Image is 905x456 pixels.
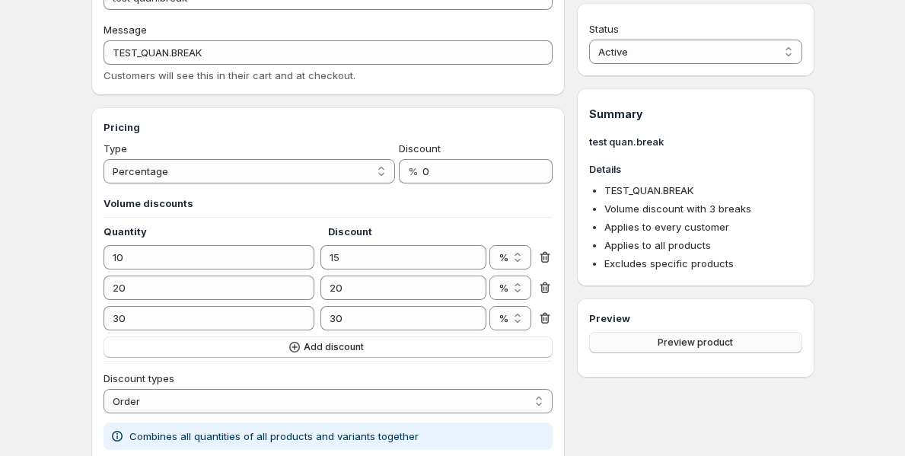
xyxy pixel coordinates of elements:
[604,239,711,251] span: Applies to all products
[604,257,734,269] span: Excludes specific products
[604,202,751,215] span: Volume discount with 3 breaks
[129,429,419,444] p: Combines all quantities of all products and variants together
[589,107,801,122] h1: Summary
[104,336,553,358] button: Add discount
[104,372,174,384] span: Discount types
[589,161,801,177] h3: Details
[304,341,364,353] span: Add discount
[104,224,328,239] h4: Quantity
[399,142,441,155] span: Discount
[408,165,418,177] span: %
[328,224,492,239] h4: Discount
[589,311,801,326] h3: Preview
[104,120,553,135] h3: Pricing
[604,221,729,233] span: Applies to every customer
[589,23,619,35] span: Status
[104,24,147,36] span: Message
[104,196,553,211] h3: Volume discounts
[604,184,693,196] span: TEST_QUAN.BREAK
[104,69,355,81] span: Customers will see this in their cart and at checkout.
[658,336,733,349] span: Preview product
[589,134,801,149] h3: test quan.break
[104,142,127,155] span: Type
[589,332,801,353] button: Preview product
